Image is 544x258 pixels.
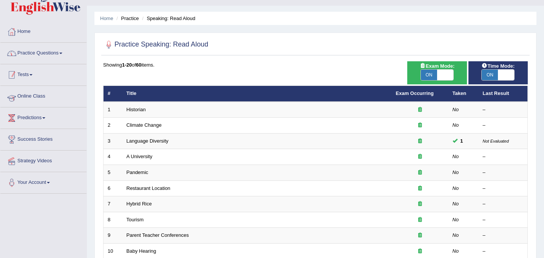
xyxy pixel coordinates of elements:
a: Exam Occurring [396,90,434,96]
a: Practice Questions [0,43,87,62]
a: A University [127,154,153,159]
a: Online Class [0,86,87,105]
div: Exam occurring question [396,138,444,145]
a: Strategy Videos [0,151,87,169]
th: Title [122,86,392,102]
th: Last Result [479,86,528,102]
td: 6 [104,180,122,196]
a: Pandemic [127,169,148,175]
div: – [483,232,524,239]
a: Tests [0,64,87,83]
em: No [453,201,459,207]
em: No [453,248,459,254]
div: Show exams occurring in exams [407,61,467,84]
div: Showing of items. [103,61,528,68]
th: # [104,86,122,102]
a: Climate Change [127,122,162,128]
div: Exam occurring question [396,200,444,208]
div: – [483,248,524,255]
h2: Practice Speaking: Read Aloud [103,39,208,50]
div: Exam occurring question [396,106,444,113]
em: No [453,185,459,191]
div: – [483,200,524,208]
b: 60 [136,62,141,68]
span: ON [482,70,498,80]
a: Your Account [0,172,87,191]
a: Language Diversity [127,138,168,144]
a: Tourism [127,217,144,222]
td: 7 [104,196,122,212]
em: No [453,154,459,159]
td: 4 [104,149,122,165]
a: Home [0,21,87,40]
a: Hybrid Rice [127,201,152,207]
em: No [453,122,459,128]
div: Exam occurring question [396,216,444,224]
div: – [483,185,524,192]
div: Exam occurring question [396,248,444,255]
div: – [483,216,524,224]
td: 1 [104,102,122,118]
a: Restaurant Location [127,185,170,191]
em: No [453,217,459,222]
th: Taken [448,86,479,102]
em: No [453,169,459,175]
a: Success Stories [0,129,87,148]
span: Time Mode: [478,62,518,70]
a: Home [100,16,113,21]
div: Exam occurring question [396,169,444,176]
a: Baby Hearing [127,248,156,254]
td: 9 [104,228,122,244]
div: – [483,122,524,129]
b: 1-20 [122,62,132,68]
a: Parent Teacher Conferences [127,232,189,238]
small: Not Evaluated [483,139,509,143]
td: 2 [104,118,122,134]
div: Exam occurring question [396,232,444,239]
a: Historian [127,107,146,112]
td: 8 [104,212,122,228]
div: – [483,153,524,160]
div: Exam occurring question [396,153,444,160]
li: Speaking: Read Aloud [140,15,195,22]
span: You can still take this question [457,137,466,145]
td: 5 [104,165,122,181]
em: No [453,232,459,238]
a: Predictions [0,107,87,126]
span: ON [421,70,437,80]
span: Exam Mode: [417,62,457,70]
li: Practice [114,15,139,22]
div: – [483,169,524,176]
div: Exam occurring question [396,185,444,192]
div: – [483,106,524,113]
div: Exam occurring question [396,122,444,129]
em: No [453,107,459,112]
td: 3 [104,133,122,149]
